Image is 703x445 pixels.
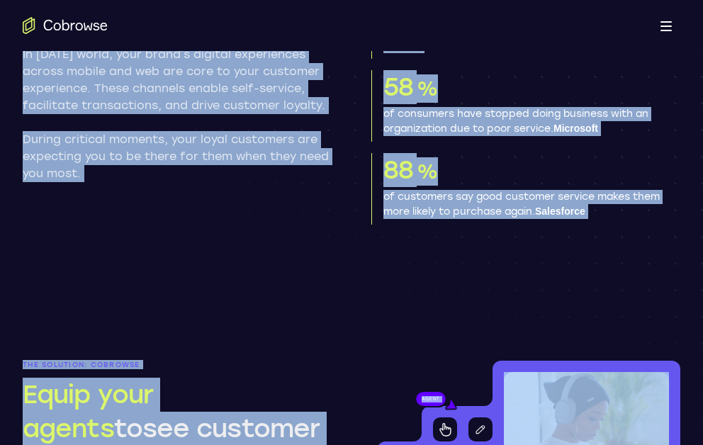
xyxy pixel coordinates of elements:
[417,77,437,101] span: %
[23,379,153,444] span: Equip your agents
[23,361,326,369] p: The solution: Cobrowse
[383,107,669,136] p: of consumers have stopped doing business with an organization due to poor service.
[535,205,585,217] span: Salesforce
[23,17,108,34] a: Go to the home page
[417,159,437,184] span: %
[383,190,669,219] p: of customers say good customer service makes them more likely to purchase again.
[383,154,413,185] span: 88
[553,123,598,134] span: Microsoft
[23,131,332,182] p: During critical moments, your loyal customers are expecting you to be there for them when they ne...
[383,72,413,102] span: 58
[23,46,332,114] p: In [DATE] world, your brand’s digital experiences across mobile and web are core to your customer...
